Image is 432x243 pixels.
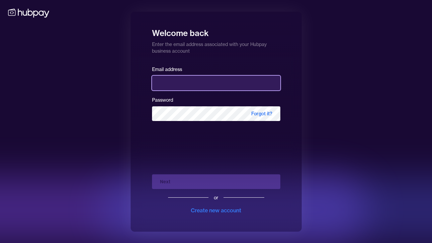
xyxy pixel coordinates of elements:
[214,194,218,201] div: or
[152,97,173,103] label: Password
[152,24,280,38] h1: Welcome back
[152,38,280,54] p: Enter the email address associated with your Hubpay business account
[243,106,280,121] span: Forgot it?
[191,206,241,214] div: Create new account
[152,66,182,72] label: Email address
